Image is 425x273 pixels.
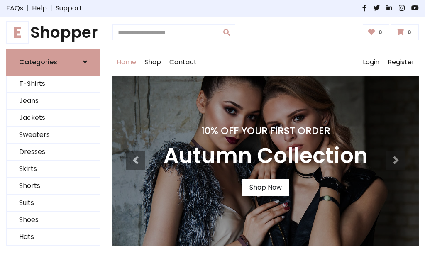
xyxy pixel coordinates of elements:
a: FAQs [6,3,23,13]
a: Jackets [7,110,100,127]
span: 0 [405,29,413,36]
a: T-Shirts [7,76,100,93]
span: | [47,3,56,13]
a: Dresses [7,144,100,161]
a: Help [32,3,47,13]
span: 0 [376,29,384,36]
a: Login [359,49,383,76]
h4: 10% Off Your First Order [164,125,368,136]
a: Register [383,49,419,76]
a: Suits [7,195,100,212]
span: E [6,21,29,44]
a: Home [112,49,140,76]
span: | [23,3,32,13]
a: Support [56,3,82,13]
a: 0 [391,24,419,40]
a: Shop Now [242,179,289,196]
a: Jeans [7,93,100,110]
a: Shop [140,49,165,76]
a: Sweaters [7,127,100,144]
a: Skirts [7,161,100,178]
h1: Shopper [6,23,100,42]
a: Shorts [7,178,100,195]
a: Shoes [7,212,100,229]
a: EShopper [6,23,100,42]
h3: Autumn Collection [164,143,368,169]
h6: Categories [19,58,57,66]
a: Hats [7,229,100,246]
a: Contact [165,49,201,76]
a: 0 [363,24,390,40]
a: Categories [6,49,100,76]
